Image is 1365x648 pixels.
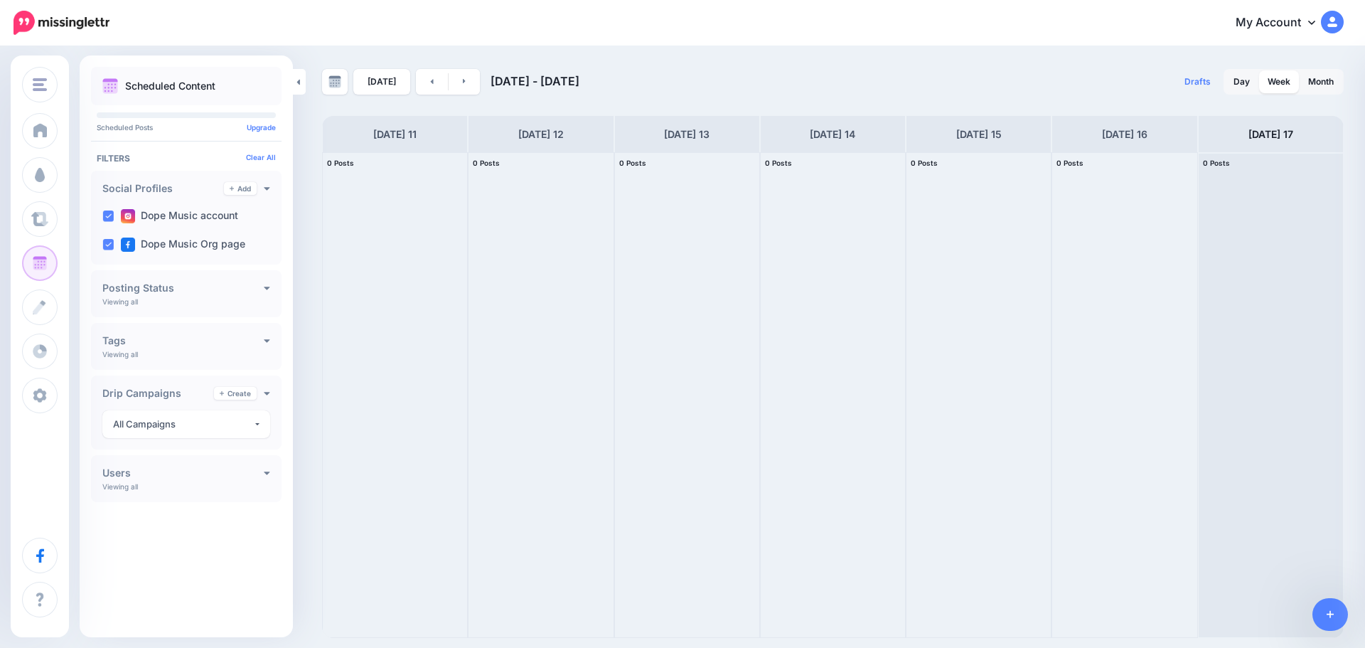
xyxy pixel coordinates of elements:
span: 0 Posts [911,159,938,167]
span: 0 Posts [1056,159,1083,167]
span: 0 Posts [619,159,646,167]
a: Clear All [246,153,276,161]
img: calendar.png [102,78,118,94]
img: instagram-square.png [121,209,135,223]
p: Scheduled Posts [97,124,276,131]
img: Missinglettr [14,11,109,35]
a: Day [1225,70,1258,93]
p: Viewing all [102,297,138,306]
h4: [DATE] 17 [1248,126,1293,143]
button: All Campaigns [102,410,270,438]
img: facebook-square.png [121,238,135,252]
p: Scheduled Content [125,81,215,91]
h4: [DATE] 12 [518,126,564,143]
img: calendar-grey-darker.png [328,75,341,88]
h4: Drip Campaigns [102,388,214,398]
span: Drafts [1184,78,1211,86]
h4: Social Profiles [102,184,224,193]
h4: Tags [102,336,264,346]
label: Dope Music Org page [121,238,245,252]
h4: [DATE] 13 [664,126,710,143]
a: Upgrade [247,123,276,132]
p: Viewing all [102,350,138,358]
span: 0 Posts [327,159,354,167]
a: Drafts [1176,69,1219,95]
span: 0 Posts [765,159,792,167]
p: Viewing all [102,482,138,491]
a: Week [1259,70,1299,93]
h4: [DATE] 14 [810,126,855,143]
img: menu.png [33,78,47,91]
h4: [DATE] 11 [373,126,417,143]
a: Add [224,182,257,195]
h4: [DATE] 16 [1102,126,1147,143]
h4: Users [102,468,264,478]
h4: Filters [97,153,276,164]
a: [DATE] [353,69,410,95]
a: Create [214,387,257,400]
span: 0 Posts [1203,159,1230,167]
h4: Posting Status [102,283,264,293]
label: Dope Music account [121,209,238,223]
span: [DATE] - [DATE] [491,74,579,88]
h4: [DATE] 15 [956,126,1002,143]
span: 0 Posts [473,159,500,167]
div: All Campaigns [113,416,253,432]
a: Month [1300,70,1342,93]
a: My Account [1221,6,1344,41]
